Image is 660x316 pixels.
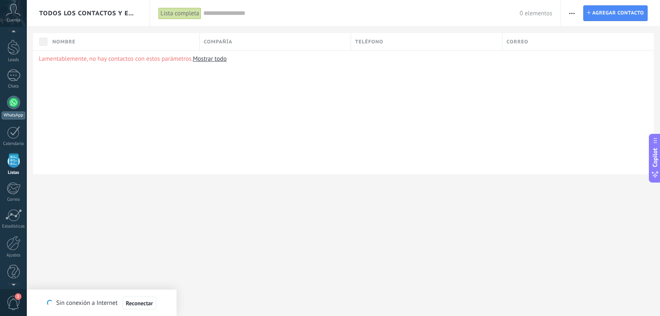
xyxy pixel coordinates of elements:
[2,112,25,119] div: WhatsApp
[355,38,383,46] span: Teléfono
[47,296,156,310] div: Sin conexión a Internet
[566,5,578,21] button: Más
[158,7,201,19] div: Lista completa
[15,293,21,300] span: 3
[193,55,226,63] a: Mostrar todo
[123,297,156,310] button: Reconectar
[126,300,153,306] span: Reconectar
[52,38,75,46] span: Nombre
[204,38,232,46] span: Compañía
[520,10,552,17] span: 0 elementos
[2,253,26,258] div: Ajustes
[7,18,20,23] span: Cuenta
[2,197,26,202] div: Correo
[583,5,648,21] a: Agregar contacto
[39,55,648,63] p: Lamentablemente, no hay contactos con estos parámetros.
[507,38,528,46] span: Correo
[2,170,26,176] div: Listas
[2,141,26,147] div: Calendario
[651,148,659,167] span: Copilot
[39,10,138,17] span: Todos los contactos y empresas
[2,224,26,229] div: Estadísticas
[2,84,26,89] div: Chats
[592,6,644,21] span: Agregar contacto
[2,57,26,63] div: Leads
